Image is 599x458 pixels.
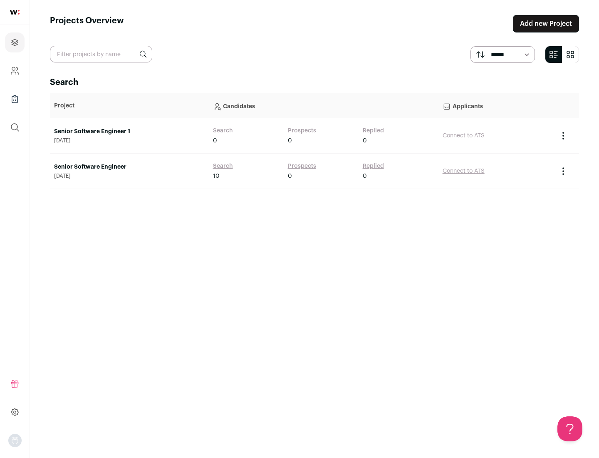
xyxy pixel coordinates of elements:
button: Project Actions [558,131,568,141]
h2: Search [50,77,579,88]
input: Filter projects by name [50,46,152,62]
a: Senior Software Engineer 1 [54,127,205,136]
p: Candidates [213,97,434,114]
a: Search [213,162,233,170]
a: Replied [363,162,384,170]
a: Search [213,127,233,135]
button: Project Actions [558,166,568,176]
span: [DATE] [54,173,205,179]
a: Prospects [288,127,316,135]
span: 10 [213,172,220,180]
span: 0 [363,172,367,180]
a: Projects [5,32,25,52]
a: Company and ATS Settings [5,61,25,81]
p: Applicants [443,97,550,114]
img: wellfound-shorthand-0d5821cbd27db2630d0214b213865d53afaa358527fdda9d0ea32b1df1b89c2c.svg [10,10,20,15]
a: Prospects [288,162,316,170]
a: Company Lists [5,89,25,109]
p: Project [54,102,205,110]
a: Replied [363,127,384,135]
span: 0 [213,137,217,145]
a: Connect to ATS [443,168,485,174]
span: 0 [363,137,367,145]
a: Senior Software Engineer [54,163,205,171]
a: Connect to ATS [443,133,485,139]
a: Add new Project [513,15,579,32]
span: 0 [288,137,292,145]
iframe: Help Scout Beacon - Open [557,416,582,441]
span: 0 [288,172,292,180]
img: nopic.png [8,434,22,447]
span: [DATE] [54,137,205,144]
button: Open dropdown [8,434,22,447]
h1: Projects Overview [50,15,124,32]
